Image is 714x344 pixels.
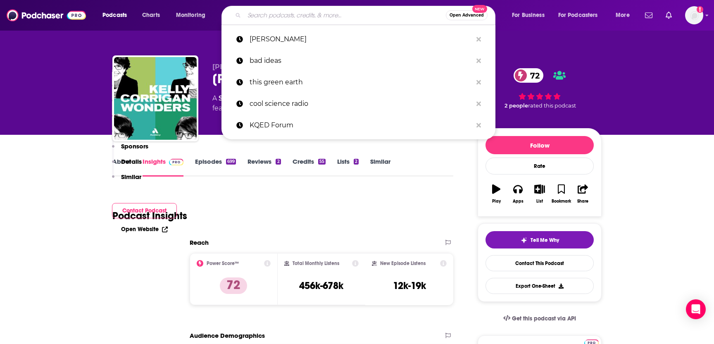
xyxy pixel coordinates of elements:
button: Details [112,158,142,173]
div: Search podcasts, credits, & more... [229,6,503,25]
img: Kelly Corrigan Wonders [114,57,197,140]
a: Open Website [121,226,168,233]
h2: Audience Demographics [190,332,265,339]
div: Rate [486,158,594,174]
span: Charts [142,10,160,21]
a: Credits55 [293,158,326,177]
a: KQED Forum [221,115,495,136]
button: Share [572,179,594,209]
a: Show notifications dropdown [642,8,656,22]
span: [PERSON_NAME] [212,63,271,71]
button: Open AdvancedNew [446,10,488,20]
span: 2 people [505,103,528,109]
span: rated this podcast [528,103,576,109]
span: Logged in as Rbaldwin [685,6,703,24]
span: Tell Me Why [531,237,559,244]
p: bad ideas [250,50,472,72]
span: 72 [522,68,544,83]
button: Show profile menu [685,6,703,24]
button: Play [486,179,507,209]
button: tell me why sparkleTell Me Why [486,231,594,248]
button: Apps [507,179,528,209]
div: 699 [226,159,236,165]
h3: 456k-678k [299,279,343,292]
h2: Power Score™ [207,260,239,266]
span: For Podcasters [558,10,598,21]
p: Similar [121,173,141,181]
p: cool science radio [250,93,472,115]
a: Charts [137,9,165,22]
div: List [536,199,543,204]
a: Contact This Podcast [486,255,594,271]
button: Similar [112,173,141,188]
span: New [472,5,487,13]
input: Search podcasts, credits, & more... [244,9,446,22]
button: Follow [486,136,594,154]
div: Open Intercom Messenger [686,299,706,319]
div: 55 [318,159,326,165]
button: Bookmark [550,179,572,209]
a: Episodes699 [195,158,236,177]
a: Show notifications dropdown [662,8,675,22]
a: Get this podcast via API [497,308,583,329]
span: Podcasts [102,10,127,21]
button: open menu [170,9,216,22]
button: Export One-Sheet [486,278,594,294]
button: open menu [553,9,610,22]
a: Lists2 [337,158,359,177]
a: cool science radio [221,93,495,115]
div: Share [577,199,588,204]
span: More [616,10,630,21]
span: For Business [512,10,545,21]
div: 72 2 peoplerated this podcast [478,63,602,114]
a: 72 [514,68,544,83]
div: 2 [276,159,281,165]
span: Monitoring [176,10,205,21]
div: 2 [354,159,359,165]
div: Play [492,199,501,204]
img: Podchaser - Follow, Share and Rate Podcasts [7,7,86,23]
p: 72 [220,277,247,294]
button: Contact Podcast [112,203,177,218]
svg: Add a profile image [697,6,703,13]
span: Open Advanced [450,13,484,17]
h2: Reach [190,239,209,246]
span: Get this podcast via API [512,315,576,322]
span: featuring [212,103,309,113]
p: kelly corrigan [250,29,472,50]
h2: New Episode Listens [380,260,426,266]
button: open menu [610,9,640,22]
a: Society [219,94,243,102]
div: Apps [513,199,524,204]
p: Details [121,158,142,165]
h2: Total Monthly Listens [293,260,339,266]
button: open menu [97,9,138,22]
div: Bookmark [552,199,571,204]
h3: 12k-19k [393,279,426,292]
p: this green earth [250,72,472,93]
button: List [529,179,550,209]
a: bad ideas [221,50,495,72]
button: open menu [506,9,555,22]
a: Similar [370,158,390,177]
a: Reviews2 [248,158,281,177]
img: tell me why sparkle [521,237,527,244]
a: [PERSON_NAME] [221,29,495,50]
img: User Profile [685,6,703,24]
p: KQED Forum [250,115,472,136]
div: A podcast [212,93,309,113]
a: this green earth [221,72,495,93]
